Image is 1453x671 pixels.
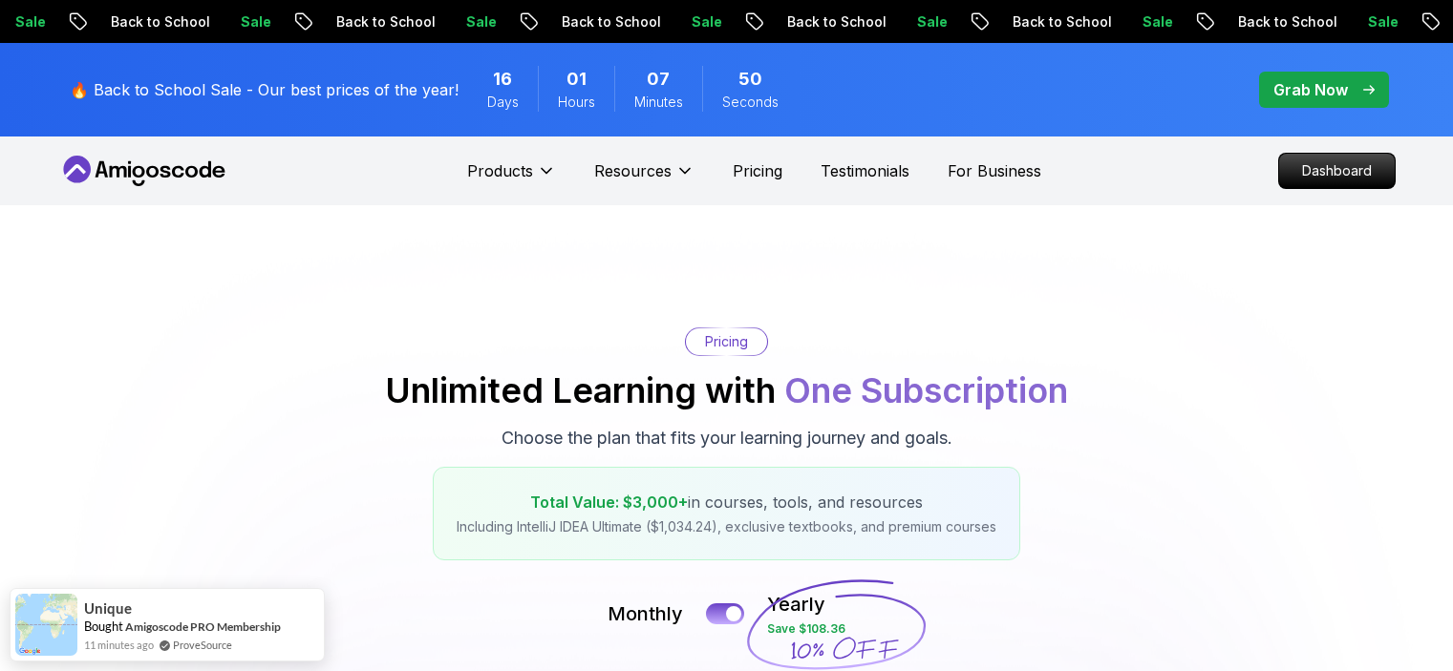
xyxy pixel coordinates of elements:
[705,332,748,351] p: Pricing
[70,78,459,101] p: 🔥 Back to School Sale - Our best prices of the year!
[445,12,506,31] p: Sale
[1217,12,1347,31] p: Back to School
[1279,154,1395,188] p: Dashboard
[467,159,533,182] p: Products
[992,12,1122,31] p: Back to School
[722,93,779,112] span: Seconds
[457,491,996,514] p: in courses, tools, and resources
[671,12,732,31] p: Sale
[467,159,556,198] button: Products
[608,600,683,627] p: Monthly
[84,619,123,634] span: Bought
[594,159,672,182] p: Resources
[566,66,587,93] span: 1 Hours
[530,493,688,512] span: Total Value: $3,000+
[315,12,445,31] p: Back to School
[90,12,220,31] p: Back to School
[738,66,762,93] span: 50 Seconds
[1122,12,1183,31] p: Sale
[558,93,595,112] span: Hours
[594,159,694,198] button: Resources
[784,369,1068,411] span: One Subscription
[15,594,77,656] img: provesource social proof notification image
[541,12,671,31] p: Back to School
[502,425,952,451] p: Choose the plan that fits your learning journey and goals.
[766,12,896,31] p: Back to School
[487,93,519,112] span: Days
[1347,12,1408,31] p: Sale
[173,639,232,651] a: ProveSource
[385,371,1068,409] h2: Unlimited Learning with
[948,159,1041,182] a: For Business
[1278,153,1396,189] a: Dashboard
[220,12,281,31] p: Sale
[896,12,957,31] p: Sale
[84,637,154,653] span: 11 minutes ago
[733,159,782,182] a: Pricing
[457,517,996,536] p: Including IntelliJ IDEA Ultimate ($1,034.24), exclusive textbooks, and premium courses
[1273,78,1348,101] p: Grab Now
[634,93,683,112] span: Minutes
[821,159,909,182] a: Testimonials
[647,66,670,93] span: 7 Minutes
[493,66,512,93] span: 16 Days
[84,600,132,617] span: Unique
[125,619,281,634] a: Amigoscode PRO Membership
